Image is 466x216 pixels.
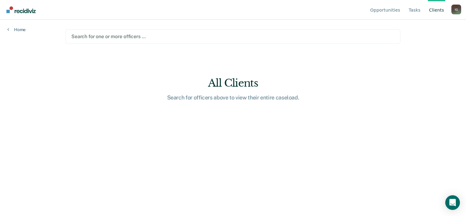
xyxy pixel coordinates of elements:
[135,94,331,101] div: Search for officers above to view their entire caseload.
[451,5,461,14] button: Profile dropdown button
[6,6,36,13] img: Recidiviz
[445,195,460,210] div: Open Intercom Messenger
[135,77,331,89] div: All Clients
[451,5,461,14] div: I G
[7,27,26,32] a: Home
